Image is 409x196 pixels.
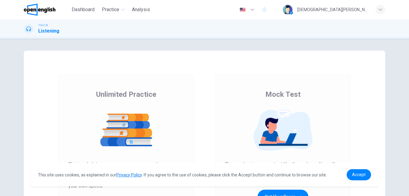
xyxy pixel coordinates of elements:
a: dismiss cookie message [347,169,371,180]
button: Analysis [130,4,152,15]
span: Unlimited Practice [96,90,156,99]
img: OpenEnglish logo [24,4,55,16]
img: en [239,8,246,12]
a: OpenEnglish logo [24,4,69,16]
span: Practice [102,6,119,13]
span: TOEFL® [38,23,48,27]
span: Analysis [132,6,150,13]
div: cookieconsent [31,163,378,186]
a: Privacy Policy [116,172,142,177]
span: Dashboard [72,6,95,13]
div: [DEMOGRAPHIC_DATA][PERSON_NAME] [297,6,368,13]
button: Dashboard [69,4,97,15]
button: Practice [99,4,127,15]
span: Mock Test [265,90,301,99]
span: Accept [352,172,366,177]
span: This mode lets you answer as many questions as you want. There is no time limit. You get feedback... [68,161,184,190]
span: This mode gives you a test like the real one. You will get a score and see what you are good at a... [225,161,341,182]
span: This site uses cookies, as explained in our . If you agree to the use of cookies, please click th... [38,172,327,177]
h1: Listening [38,27,59,35]
img: Profile picture [283,5,292,14]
